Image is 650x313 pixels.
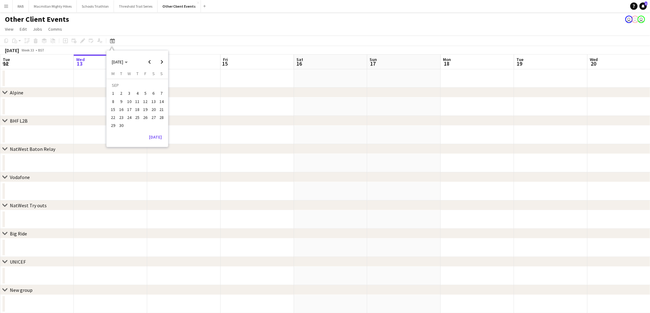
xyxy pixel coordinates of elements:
span: 26 [142,114,149,121]
span: Fri [223,57,228,62]
span: 20 [589,60,598,67]
span: 8 [110,98,117,105]
span: 20 [150,106,157,113]
button: 25-09-2025 [133,113,141,121]
button: 08-09-2025 [109,97,117,105]
td: SEP [109,81,166,89]
a: View [2,25,16,33]
button: 20-09-2025 [150,105,158,113]
span: M [112,71,115,76]
a: Comms [46,25,65,33]
span: 2 [118,90,125,97]
app-user-avatar: Liz Sutton [632,16,639,23]
button: 24-09-2025 [125,113,133,121]
span: F [144,71,147,76]
button: Previous month [143,56,156,68]
span: T [136,71,139,76]
button: 19-09-2025 [141,105,149,113]
button: 21-09-2025 [158,105,166,113]
span: 22 [110,114,117,121]
span: Tue [517,57,524,62]
span: 23 [118,114,125,121]
div: New group [10,287,33,293]
span: 21 [158,106,165,113]
span: 16 [118,106,125,113]
div: Vodafone [10,174,30,180]
span: Week 33 [20,48,36,52]
button: 26-09-2025 [141,113,149,121]
span: 18 [134,106,141,113]
span: 29 [110,122,117,129]
div: BHF L2B [10,118,28,124]
span: 3 [126,90,133,97]
span: 28 [158,114,165,121]
button: 03-09-2025 [125,89,133,97]
span: 6 [150,90,157,97]
button: 09-09-2025 [117,97,125,105]
button: 18-09-2025 [133,105,141,113]
button: 02-09-2025 [117,89,125,97]
span: T [120,71,122,76]
button: 04-09-2025 [133,89,141,97]
span: 12 [142,98,149,105]
span: 4 [134,90,141,97]
button: 13-09-2025 [150,97,158,105]
span: 16 [296,60,303,67]
button: 22-09-2025 [109,113,117,121]
span: 7 [158,90,165,97]
span: 15 [110,106,117,113]
span: W [128,71,131,76]
button: 23-09-2025 [117,113,125,121]
span: 19 [516,60,524,67]
button: 07-09-2025 [158,89,166,97]
button: 12-09-2025 [141,97,149,105]
div: UNICEF [10,259,26,265]
button: Other Client Events [158,0,201,12]
button: 30-09-2025 [117,121,125,129]
button: Threshold Trail Series [114,0,158,12]
span: 17 [126,106,133,113]
span: 5 [142,90,149,97]
button: Macmillan Mighty Hikes [29,0,77,12]
span: 13 [150,98,157,105]
span: Wed [76,57,85,62]
button: Schools Triathlon [77,0,114,12]
span: 27 [150,114,157,121]
span: Sat [296,57,303,62]
span: 30 [118,122,125,129]
button: 15-09-2025 [109,105,117,113]
span: 15 [222,60,228,67]
span: 24 [126,114,133,121]
button: Next month [156,56,168,68]
span: 25 [134,114,141,121]
span: 10 [126,98,133,105]
button: 29-09-2025 [109,121,117,129]
button: 14-09-2025 [158,97,166,105]
button: 11-09-2025 [133,97,141,105]
app-user-avatar: Liz Sutton [625,16,633,23]
button: 06-09-2025 [150,89,158,97]
span: 1 [645,2,648,6]
span: 1 [110,90,117,97]
span: Sun [370,57,377,62]
span: 13 [75,60,85,67]
a: 1 [640,2,647,10]
div: NatWest Try outs [10,202,47,208]
button: 16-09-2025 [117,105,125,113]
div: NatWest Baton Relay [10,146,55,152]
span: S [152,71,155,76]
button: 10-09-2025 [125,97,133,105]
span: 9 [118,98,125,105]
button: Choose month and year [109,56,130,67]
button: [DATE] [147,132,164,142]
h1: Other Client Events [5,15,69,24]
span: [DATE] [112,59,123,65]
span: 14 [158,98,165,105]
span: 17 [369,60,377,67]
span: 12 [2,60,10,67]
span: Wed [590,57,598,62]
span: Comms [48,26,62,32]
button: RAB [13,0,29,12]
button: 27-09-2025 [150,113,158,121]
button: 17-09-2025 [125,105,133,113]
